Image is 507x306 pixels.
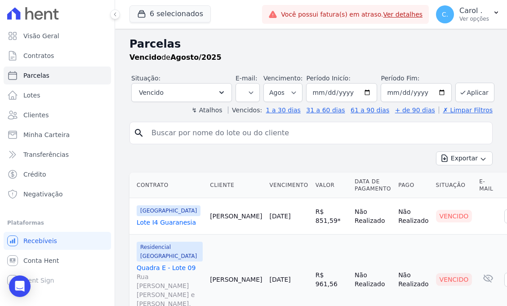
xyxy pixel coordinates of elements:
th: Pago [395,173,432,198]
div: Vencido [436,273,472,286]
a: Visão Geral [4,27,111,45]
label: Período Inicío: [306,75,350,82]
a: ✗ Limpar Filtros [439,106,493,114]
span: Parcelas [23,71,49,80]
th: Data de Pagamento [351,173,395,198]
a: Recebíveis [4,232,111,250]
span: Minha Carteira [23,130,70,139]
button: C. Carol . Ver opções [429,2,507,27]
th: Cliente [206,173,266,198]
a: Lotes [4,86,111,104]
button: Vencido [131,83,232,102]
a: Ver detalhes [383,11,422,18]
label: Período Fim: [381,74,452,83]
a: Parcelas [4,67,111,84]
strong: Vencido [129,53,161,62]
a: Transferências [4,146,111,164]
span: C. [442,11,448,18]
a: 1 a 30 dias [266,106,301,114]
a: [DATE] [269,213,290,220]
td: [PERSON_NAME] [206,198,266,235]
th: Valor [312,173,351,198]
h2: Parcelas [129,36,493,52]
button: Aplicar [455,83,494,102]
strong: Agosto/2025 [170,53,221,62]
label: Vencidos: [228,106,262,114]
button: 6 selecionados [129,5,211,22]
div: Plataformas [7,217,107,228]
span: Recebíveis [23,236,57,245]
a: 31 a 60 dias [306,106,345,114]
th: E-mail [476,173,501,198]
a: Crédito [4,165,111,183]
span: Residencial [GEOGRAPHIC_DATA] [137,242,203,262]
label: E-mail: [236,75,258,82]
span: Transferências [23,150,69,159]
button: Exportar [436,151,493,165]
td: Não Realizado [395,198,432,235]
span: Você possui fatura(s) em atraso. [281,10,422,19]
th: Contrato [129,173,206,198]
p: Ver opções [459,15,489,22]
span: Crédito [23,170,46,179]
span: Lotes [23,91,40,100]
label: ↯ Atalhos [191,106,222,114]
a: Conta Hent [4,252,111,270]
a: Minha Carteira [4,126,111,144]
th: Situação [432,173,476,198]
input: Buscar por nome do lote ou do cliente [146,124,489,142]
label: Vencimento: [263,75,302,82]
a: Lote I4 Guaranesia [137,218,203,227]
span: Conta Hent [23,256,59,265]
td: Não Realizado [351,198,395,235]
label: Situação: [131,75,160,82]
a: 61 a 90 dias [351,106,389,114]
a: Negativação [4,185,111,203]
span: Visão Geral [23,31,59,40]
i: search [133,128,144,138]
span: Negativação [23,190,63,199]
th: Vencimento [266,173,311,198]
p: de [129,52,222,63]
td: R$ 851,59 [312,198,351,235]
div: Vencido [436,210,472,222]
a: [DATE] [269,276,290,283]
p: Carol . [459,6,489,15]
a: Contratos [4,47,111,65]
span: Clientes [23,111,49,120]
span: Contratos [23,51,54,60]
a: + de 90 dias [395,106,435,114]
div: Open Intercom Messenger [9,275,31,297]
a: Clientes [4,106,111,124]
span: [GEOGRAPHIC_DATA] [137,205,200,216]
span: Vencido [139,87,164,98]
